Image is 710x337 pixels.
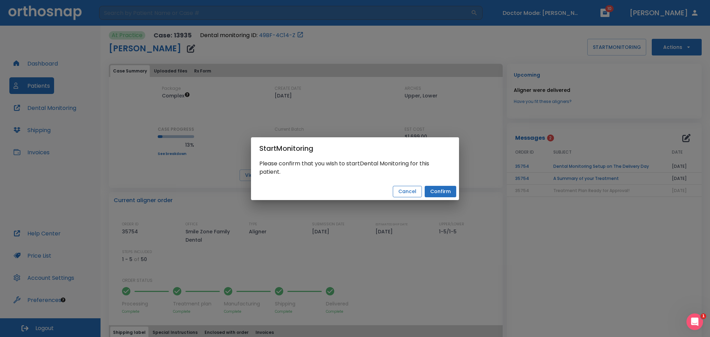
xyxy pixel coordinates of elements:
[251,137,459,159] h2: Start Monitoring
[393,186,422,197] button: Cancel
[425,186,456,197] button: Confirm
[259,159,451,176] p: Please confirm that you wish to start Dental Monitoring for this patient.
[701,313,706,319] span: 1
[686,313,703,330] iframe: Intercom live chat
